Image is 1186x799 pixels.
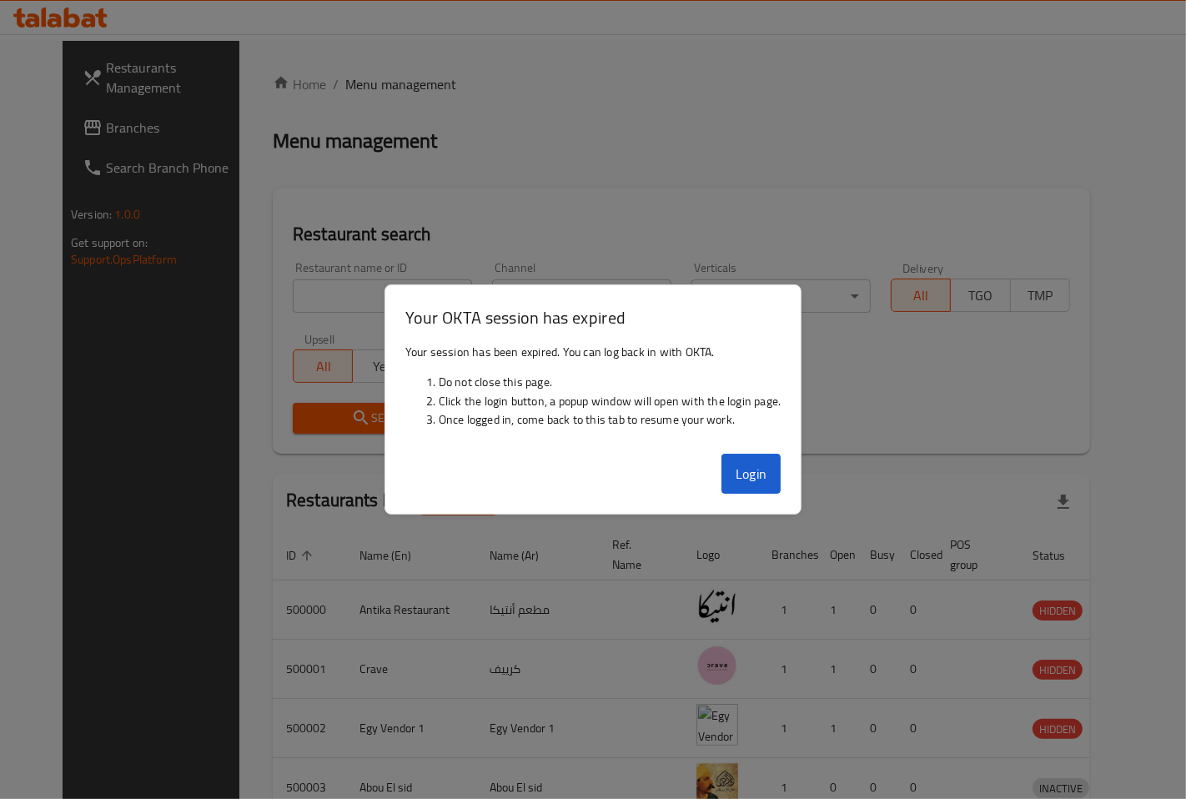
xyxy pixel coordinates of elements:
li: Once logged in, come back to this tab to resume your work. [439,410,781,429]
div: Your session has been expired. You can log back in with OKTA. [385,336,802,448]
li: Click the login button, a popup window will open with the login page. [439,392,781,410]
h3: Your OKTA session has expired [405,305,781,329]
li: Do not close this page. [439,373,781,391]
button: Login [721,454,781,494]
